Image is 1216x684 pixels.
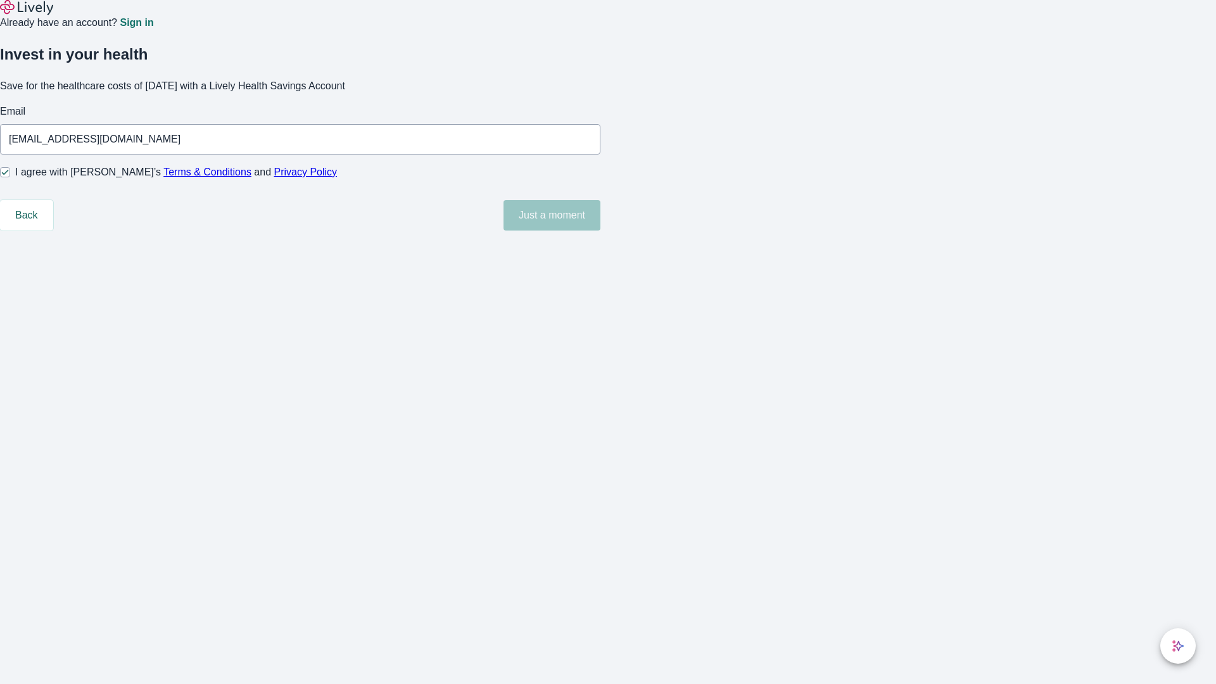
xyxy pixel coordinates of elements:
a: Privacy Policy [274,167,338,177]
span: I agree with [PERSON_NAME]’s and [15,165,337,180]
button: chat [1160,628,1196,664]
svg: Lively AI Assistant [1172,640,1184,652]
a: Terms & Conditions [163,167,251,177]
a: Sign in [120,18,153,28]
